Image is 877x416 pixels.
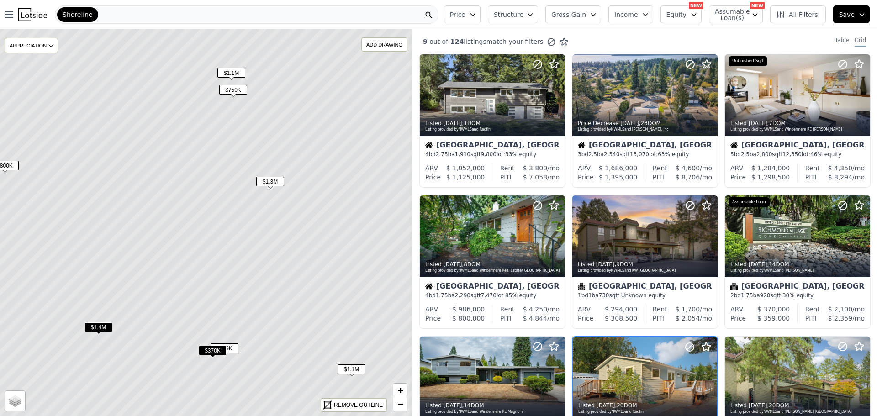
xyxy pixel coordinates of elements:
[828,174,852,181] span: $ 8,294
[605,315,637,322] span: $ 308,500
[729,197,770,207] div: Assumable Loan
[425,292,560,299] div: 4 bd 1.75 ba sqft lot · 85% equity
[362,38,407,51] div: ADD DRAWING
[425,261,560,268] div: Listed , 8 DOM
[256,177,284,186] span: $1.3M
[523,174,547,181] span: $ 7,058
[488,5,538,23] button: Structure
[338,364,365,378] div: $1.1M
[805,173,817,182] div: PITI
[572,54,717,188] a: Price Decrease [DATE],23DOMListing provided byNWMLSand [PERSON_NAME], IncHouse[GEOGRAPHIC_DATA], ...
[597,402,615,409] time: 2025-08-29 22:18
[393,397,407,411] a: Zoom out
[724,54,870,188] a: Listed [DATE],7DOMListing provided byNWMLSand Windermere RE [PERSON_NAME]Unfinished SqftHouse[GEO...
[500,173,512,182] div: PITI
[444,5,481,23] button: Price
[757,305,790,313] span: $ 370,000
[425,151,560,158] div: 4 bd 2.75 ba sqft lot · 33% equity
[666,10,687,19] span: Equity
[85,322,112,336] div: $1.4M
[667,163,712,173] div: /mo
[425,283,433,290] img: House
[578,283,712,292] div: [GEOGRAPHIC_DATA], [GEOGRAPHIC_DATA]
[770,5,826,23] button: All Filters
[653,305,667,314] div: Rent
[676,305,700,313] span: $ 1,700
[776,10,818,19] span: All Filters
[448,38,464,45] span: 124
[664,173,712,182] div: /mo
[334,401,383,409] div: REMOVE OUTLINE
[608,5,653,23] button: Income
[730,127,866,132] div: Listing provided by NWMLS and Windermere RE [PERSON_NAME]
[715,8,744,21] span: Assumable Loan(s)
[397,384,403,396] span: +
[578,283,585,290] img: Condominium
[578,314,593,323] div: Price
[756,151,772,158] span: 2,800
[423,38,428,45] span: 9
[419,195,565,329] a: Listed [DATE],8DOMListing provided byNWMLSand Windermere Real Estate/[GEOGRAPHIC_DATA]House[GEOGR...
[446,164,485,172] span: $ 1,052,000
[596,261,615,268] time: 2025-09-09 17:01
[578,268,713,274] div: Listing provided by NWMLS and KW [GEOGRAPHIC_DATA]
[551,10,586,19] span: Gross Gain
[751,174,790,181] span: $ 1,298,500
[855,37,866,47] div: Grid
[425,409,560,415] div: Listing provided by NWMLS and Windermere RE Magnolia
[614,10,638,19] span: Income
[446,174,485,181] span: $ 1,125,000
[425,305,438,314] div: ARV
[5,391,25,411] a: Layers
[805,163,820,173] div: Rent
[455,151,470,158] span: 1,910
[578,163,591,173] div: ARV
[512,173,560,182] div: /mo
[839,10,855,19] span: Save
[481,292,497,299] span: 7,470
[486,37,544,46] span: match your filters
[450,10,465,19] span: Price
[199,346,227,359] div: $370K
[500,305,515,314] div: Rent
[578,292,712,299] div: 1 bd 1 ba sqft · Unknown equity
[500,314,512,323] div: PITI
[578,402,713,409] div: Listed , 20 DOM
[760,292,771,299] span: 920
[219,85,247,95] span: $750K
[835,37,849,47] div: Table
[730,261,866,268] div: Listed , 14 DOM
[412,37,569,47] div: out of listings
[676,164,700,172] span: $ 4,600
[599,292,609,299] span: 730
[833,5,870,23] button: Save
[444,120,462,126] time: 2025-09-17 19:16
[730,305,743,314] div: ARV
[730,409,866,415] div: Listing provided by NWMLS and [PERSON_NAME] [GEOGRAPHIC_DATA]
[481,151,497,158] span: 9,800
[425,268,560,274] div: Listing provided by NWMLS and Windermere Real Estate/[GEOGRAPHIC_DATA]
[578,173,593,182] div: Price
[750,2,765,9] div: NEW
[515,163,560,173] div: /mo
[444,402,462,409] time: 2025-09-04 17:07
[217,68,245,81] div: $1.1M
[730,173,746,182] div: Price
[805,314,817,323] div: PITI
[512,314,560,323] div: /mo
[820,163,865,173] div: /mo
[751,164,790,172] span: $ 1,284,000
[455,292,470,299] span: 2,290
[211,343,238,357] div: $309K
[217,68,245,78] span: $1.1M
[500,163,515,173] div: Rent
[709,5,763,23] button: Assumable Loan(s)
[604,151,619,158] span: 2,540
[817,173,865,182] div: /mo
[425,283,560,292] div: [GEOGRAPHIC_DATA], [GEOGRAPHIC_DATA]
[425,163,438,173] div: ARV
[749,120,767,126] time: 2025-09-11 18:44
[425,314,441,323] div: Price
[199,346,227,355] span: $370K
[828,305,852,313] span: $ 2,100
